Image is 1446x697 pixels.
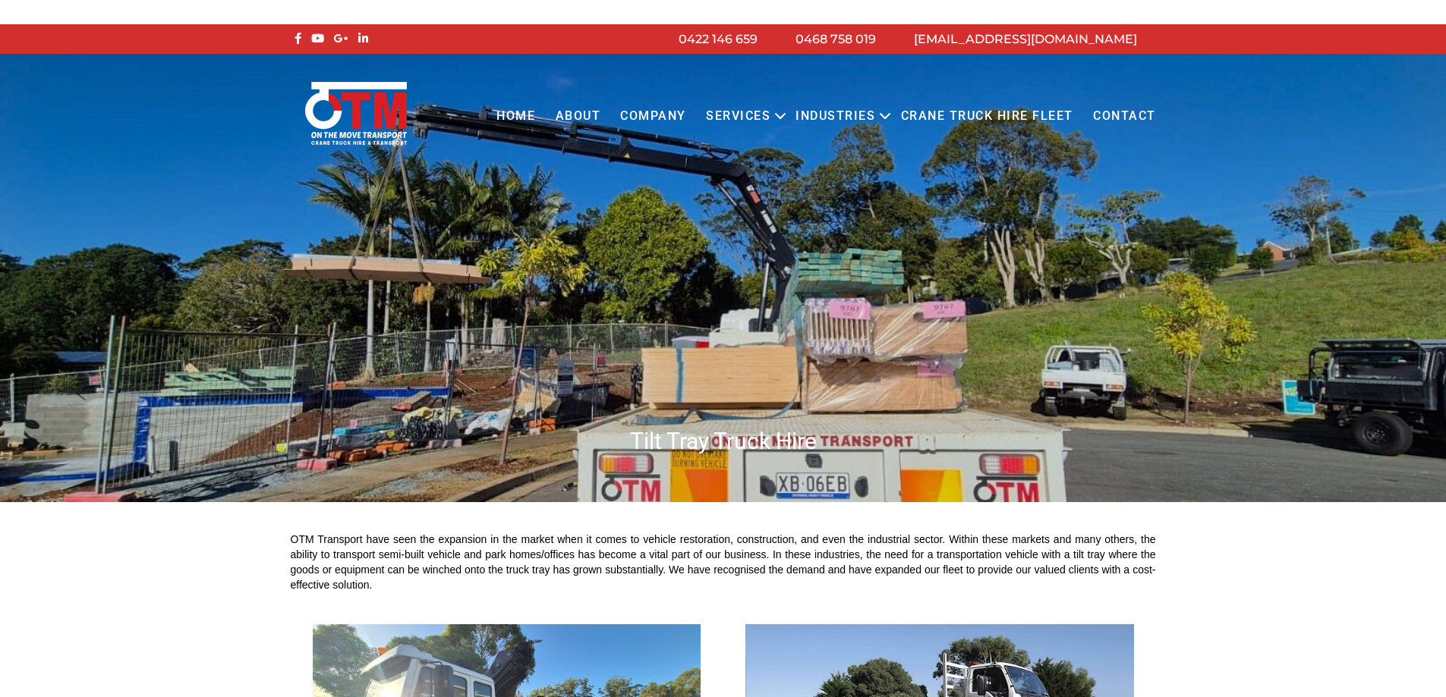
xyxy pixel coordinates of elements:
a: [EMAIL_ADDRESS][DOMAIN_NAME] [914,32,1137,46]
a: Home [487,96,545,137]
a: 0468 758 019 [795,32,876,46]
a: 0422 146 659 [679,32,758,46]
a: Services [696,96,780,137]
a: Industries [786,96,885,137]
a: Crane Truck Hire Fleet [890,96,1082,137]
a: About [545,96,610,137]
a: COMPANY [610,96,696,137]
a: Contact [1083,96,1166,137]
div: OTM Transport have seen the expansion in the market when it comes to vehicle restoration, constru... [291,532,1156,592]
img: Otmtransport [302,80,410,146]
h1: Tilt Tray Truck Hire [291,426,1156,456]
